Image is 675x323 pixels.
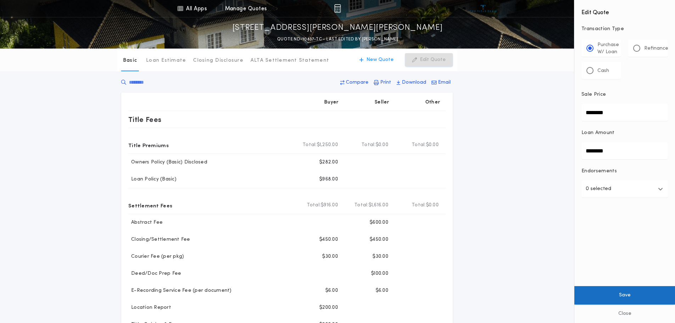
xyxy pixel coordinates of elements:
[376,287,388,294] p: $6.00
[128,236,190,243] p: Closing/Settlement Fee
[429,76,453,89] button: Email
[319,159,338,166] p: $282.00
[366,56,394,63] p: New Quote
[372,76,393,89] button: Print
[369,202,388,209] span: $1,616.00
[321,202,338,209] span: $916.00
[372,253,388,260] p: $30.00
[128,114,162,125] p: Title Fees
[438,79,451,86] p: Email
[376,141,388,149] span: $0.00
[322,253,338,260] p: $30.00
[597,41,619,56] p: Purchase W/ Loan
[352,53,401,67] button: New Quote
[319,236,338,243] p: $450.00
[128,219,163,226] p: Abstract Fee
[425,99,440,106] p: Other
[581,26,668,33] p: Transaction Type
[338,76,371,89] button: Compare
[574,286,675,305] button: Save
[581,180,668,197] button: 0 selected
[146,57,186,64] p: Loan Estimate
[319,304,338,311] p: $200.00
[307,202,321,209] b: Total:
[128,159,207,166] p: Owners Policy (Basic) Disclosed
[128,200,172,211] p: Settlement Fees
[581,168,668,175] p: Endorsements
[470,5,496,12] img: vs-icon
[128,139,169,151] p: Title Premiums
[426,202,439,209] span: $0.00
[405,53,453,67] button: Edit Quote
[128,176,176,183] p: Loan Policy (Basic)
[193,57,243,64] p: Closing Disclosure
[380,79,391,86] p: Print
[277,36,398,43] p: QUOTE ND-10837-TC - LAST EDITED BY [PERSON_NAME]
[644,45,668,52] p: Refinance
[412,141,426,149] b: Total:
[128,304,171,311] p: Location Report
[303,141,317,149] b: Total:
[346,79,369,86] p: Compare
[354,202,369,209] b: Total:
[581,142,668,159] input: Loan Amount
[394,76,428,89] button: Download
[317,141,338,149] span: $1,250.00
[412,202,426,209] b: Total:
[334,4,341,13] img: img
[581,91,606,98] p: Sale Price
[370,219,388,226] p: $600.00
[581,104,668,121] input: Sale Price
[371,270,388,277] p: $100.00
[574,305,675,323] button: Close
[375,99,389,106] p: Seller
[581,129,615,137] p: Loan Amount
[123,57,137,64] p: Basic
[426,141,439,149] span: $0.00
[370,236,388,243] p: $450.00
[251,57,329,64] p: ALTA Settlement Statement
[597,67,609,74] p: Cash
[420,56,446,63] p: Edit Quote
[586,185,611,193] p: 0 selected
[581,4,668,17] h4: Edit Quote
[361,141,376,149] b: Total:
[128,287,232,294] p: E-Recording Service Fee (per document)
[402,79,426,86] p: Download
[319,176,338,183] p: $968.00
[128,270,181,277] p: Deed/Doc Prep Fee
[324,99,338,106] p: Buyer
[128,253,184,260] p: Courier Fee (per pkg)
[232,22,443,34] p: [STREET_ADDRESS][PERSON_NAME][PERSON_NAME]
[325,287,338,294] p: $6.00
